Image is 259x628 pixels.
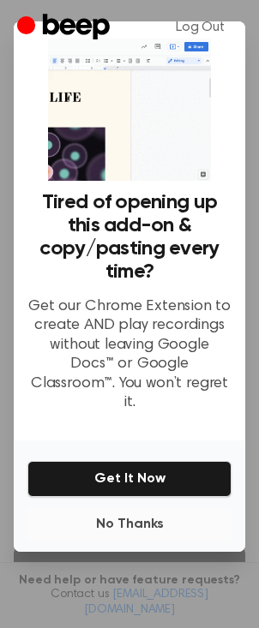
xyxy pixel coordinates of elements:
[48,39,211,180] img: Beep extension in action
[27,507,232,541] button: No Thanks
[27,297,232,413] p: Get our Chrome Extension to create AND play recordings without leaving Google Docs™ or Google Cla...
[27,191,232,284] h3: Tired of opening up this add-on & copy/pasting every time?
[27,461,232,497] button: Get It Now
[159,7,242,48] a: Log Out
[17,11,114,45] a: Beep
